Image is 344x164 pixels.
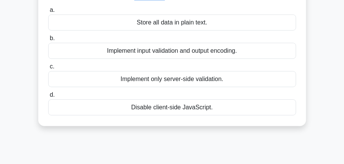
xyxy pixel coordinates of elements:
div: Implement only server-side validation. [48,71,296,87]
span: c. [50,63,54,70]
span: d. [50,91,55,98]
span: b. [50,35,55,41]
div: Implement input validation and output encoding. [48,43,296,59]
span: a. [50,6,55,13]
div: Store all data in plain text. [48,15,296,31]
div: Disable client-side JavaScript. [48,99,296,115]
